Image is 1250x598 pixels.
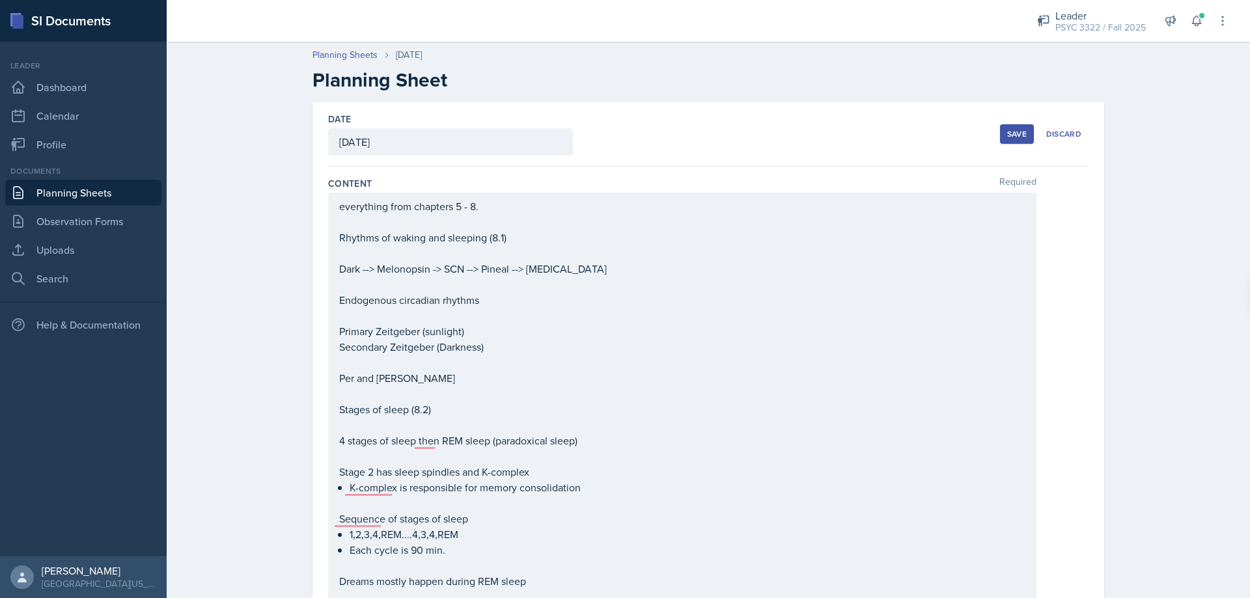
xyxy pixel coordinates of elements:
p: Sequence of stages of sleep [339,511,1025,526]
label: Content [328,177,372,190]
a: Calendar [5,103,161,129]
a: Uploads [5,237,161,263]
div: [PERSON_NAME] [42,564,156,577]
div: Help & Documentation [5,312,161,338]
p: Dreams mostly happen during REM sleep [339,573,1025,589]
p: Each cycle is 90 min. [350,542,1025,558]
p: Endogenous circadian rhythms [339,292,1025,308]
div: Leader [1055,8,1146,23]
a: Profile [5,131,161,157]
p: Stages of sleep (8.2) [339,401,1025,417]
div: [GEOGRAPHIC_DATA][US_STATE] [42,577,156,590]
div: Leader [5,60,161,72]
div: [DATE] [396,48,422,62]
a: Search [5,265,161,292]
p: Per and [PERSON_NAME] [339,370,1025,386]
label: Date [328,113,351,126]
a: Planning Sheets [312,48,378,62]
a: Planning Sheets [5,180,161,206]
p: K-complex is responsible for memory consolidation [350,480,1025,495]
span: Required [999,177,1036,190]
p: 4 stages of sleep then REM sleep (paradoxical sleep) [339,433,1025,448]
p: Stage 2 has sleep spindles and K-complex [339,464,1025,480]
div: Discard [1046,129,1081,139]
p: 1,2,3,4,REM....4,3,4,REM [350,526,1025,542]
div: Save [1007,129,1027,139]
p: everything from chapters 5 - 8. [339,198,1025,214]
button: Discard [1039,124,1089,144]
div: PSYC 3322 / Fall 2025 [1055,21,1146,34]
button: Save [1000,124,1034,144]
p: Dark --> Melonopsin -> SCN --> Pineal --> [MEDICAL_DATA] [339,261,1025,277]
div: Documents [5,165,161,177]
p: Secondary Zeitgeber (Darkness) [339,339,1025,355]
a: Observation Forms [5,208,161,234]
h2: Planning Sheet [312,68,1104,92]
p: Rhythms of waking and sleeping (8.1) [339,230,1025,245]
a: Dashboard [5,74,161,100]
p: Primary Zeitgeber (sunlight) [339,323,1025,339]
